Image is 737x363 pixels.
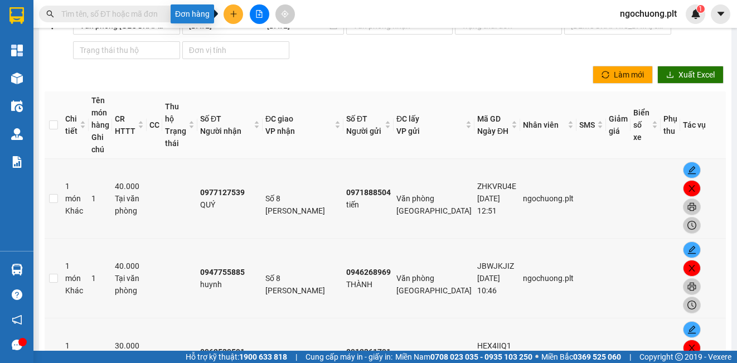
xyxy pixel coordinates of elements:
[675,353,683,361] span: copyright
[11,72,23,84] img: warehouse-icon
[683,166,700,175] span: edit
[346,114,367,123] span: Số ĐT
[61,8,193,20] input: Tìm tên, số ĐT hoặc mã đơn
[477,180,517,192] div: ZHKVRU4E
[12,340,22,350] span: message
[678,69,715,81] span: Xuất Excel
[346,200,359,209] span: tiến
[11,45,23,56] img: dashboard-icon
[65,113,77,137] span: Chi tiết
[115,194,139,215] span: Tại văn phòng
[663,113,677,137] div: Phụ thu
[666,71,674,80] span: download
[396,114,419,123] span: ĐC lấy
[614,69,644,81] span: Làm mới
[200,280,222,289] span: huynh
[11,264,23,275] img: warehouse-icon
[171,4,214,23] div: Đơn hàng
[149,119,159,131] div: CC
[91,274,96,283] span: 1
[115,341,139,350] span: 30.000
[255,10,263,18] span: file-add
[65,206,83,215] span: Khác
[346,127,381,135] span: Người gửi
[683,297,701,313] button: clock-circle
[716,9,726,19] span: caret-down
[6,80,90,98] h2: ZHKVRU4E
[200,188,245,197] b: 0977127539
[115,127,135,135] span: HTTT
[520,159,576,239] td: ngochuong.plt
[115,262,139,270] span: 40.000
[683,260,701,277] button: close
[200,347,245,356] b: 0962539591
[224,4,243,24] button: plus
[200,114,221,123] span: Số ĐT
[523,119,565,131] span: Nhân viên
[683,301,700,309] span: clock-circle
[683,245,700,254] span: edit
[115,274,139,295] span: Tại văn phòng
[711,4,730,24] button: caret-down
[239,352,287,361] strong: 1900 633 818
[346,188,391,197] b: 0971888504
[346,347,391,356] b: 0912361791
[683,180,701,197] button: close
[250,4,269,24] button: file-add
[395,351,532,363] span: Miền Nam
[306,351,392,363] span: Cung cấp máy in - giấy in:
[611,7,686,21] span: ngochuong.plt
[11,156,23,168] img: solution-icon
[683,325,700,334] span: edit
[12,314,22,325] span: notification
[683,282,700,291] span: printer
[11,128,23,140] img: warehouse-icon
[683,162,701,178] button: edit
[295,351,297,363] span: |
[609,113,628,137] div: Giảm giá
[691,9,701,19] img: icon-new-feature
[683,278,701,295] button: printer
[186,351,287,363] span: Hỗ trợ kỹ thuật:
[265,274,325,295] span: Số 8 [PERSON_NAME]
[200,268,245,277] b: 0947755885
[65,260,86,297] div: 1 món
[683,217,701,234] button: clock-circle
[65,180,86,217] div: 1 món
[593,66,653,84] button: syncLàm mới
[541,351,621,363] span: Miền Bắc
[697,5,705,13] sup: 1
[657,66,724,84] button: downloadXuất Excel
[265,114,293,123] span: ĐC giao
[683,264,700,273] span: close
[699,5,702,13] span: 1
[477,127,508,135] span: Ngày ĐH
[265,194,325,215] span: Số 8 [PERSON_NAME]
[683,199,701,215] button: printer
[254,21,263,30] span: to
[680,91,726,159] th: Tác vụ
[683,321,701,338] button: edit
[65,286,83,295] span: Khác
[602,71,609,80] span: sync
[6,17,37,72] img: logo.jpg
[148,9,269,27] b: [DOMAIN_NAME]
[11,100,23,112] img: warehouse-icon
[42,9,124,76] b: Phúc Lộc Thọ Limousine
[59,80,269,150] h2: VP Nhận: Số 8 [PERSON_NAME]
[683,340,701,356] button: close
[477,206,497,215] span: 12:51
[396,127,420,135] span: VP gửi
[200,127,241,135] span: Người nhận
[683,221,700,230] span: clock-circle
[46,10,54,18] span: search
[115,114,125,123] span: CR
[477,286,497,295] span: 10:46
[573,352,621,361] strong: 0369 525 060
[520,239,576,318] td: ngochuong.plt
[346,280,372,289] span: THÀNH
[45,18,60,30] span: Lọc
[430,352,532,361] strong: 0708 023 035 - 0935 103 250
[396,194,472,215] span: Văn phòng [GEOGRAPHIC_DATA]
[477,340,517,352] div: HEX4IIQ1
